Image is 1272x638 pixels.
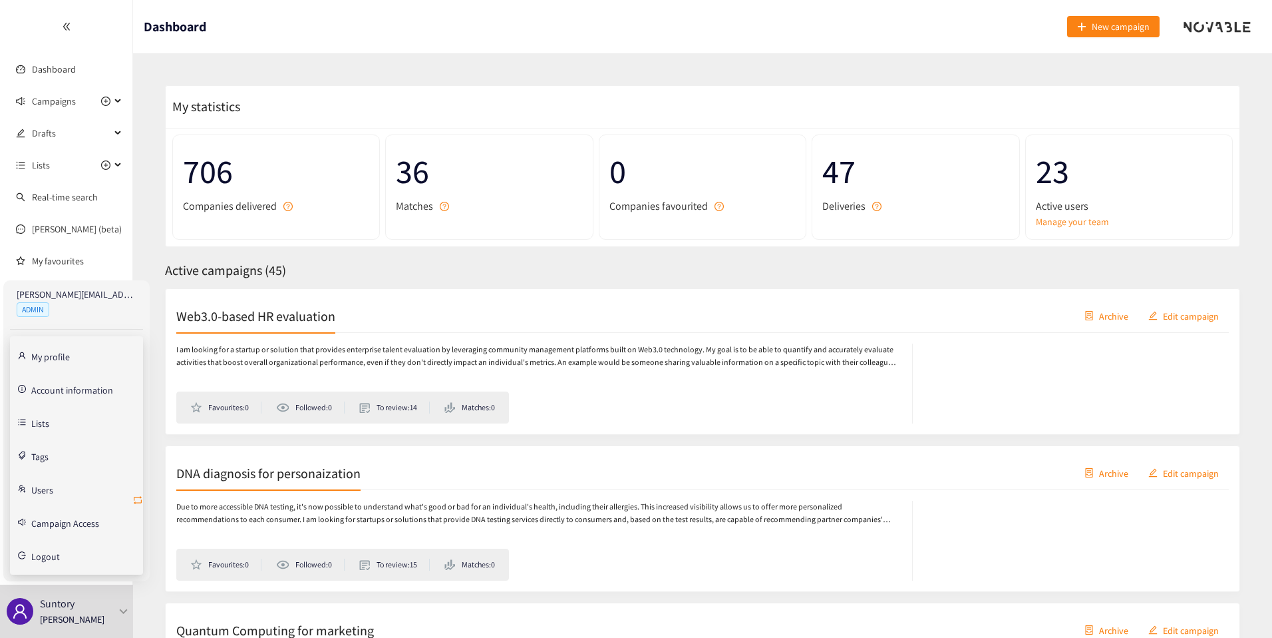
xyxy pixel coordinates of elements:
li: To review: 15 [359,559,430,571]
li: Followed: 0 [276,559,344,571]
button: editEdit campaign [1138,305,1229,326]
li: Matches: 0 [444,402,495,414]
span: edit [1148,468,1158,479]
span: question-circle [872,202,881,211]
span: logout [18,551,26,559]
span: Archive [1099,466,1128,480]
a: Dashboard [32,63,76,75]
h2: DNA diagnosis for personaization [176,464,361,482]
button: plusNew campaign [1067,16,1160,37]
a: Manage your team [1036,214,1222,229]
span: 36 [396,145,582,198]
span: 0 [609,145,796,198]
span: Archive [1099,623,1128,637]
span: Edit campaign [1163,623,1219,637]
button: containerArchive [1074,462,1138,483]
span: plus-circle [101,97,110,106]
span: container [1084,625,1094,636]
p: Due to more accessible DNA testing, it's now possible to understand what's good or bad for an ind... [176,501,899,526]
span: Drafts [32,120,110,147]
span: edit [1148,311,1158,322]
span: Active users [1036,198,1088,214]
span: My statistics [166,98,240,115]
span: double-left [62,22,71,31]
button: containerArchive [1074,305,1138,326]
button: editEdit campaign [1138,462,1229,483]
span: Edit campaign [1163,308,1219,323]
p: Suntory [40,595,75,612]
span: container [1084,468,1094,479]
span: 706 [183,145,369,198]
a: Web3.0-based HR evaluationcontainerArchiveeditEdit campaignI am looking for a startup or solution... [165,288,1240,435]
span: Companies delivered [183,198,277,214]
span: edit [1148,625,1158,636]
span: question-circle [440,202,449,211]
div: Widget de chat [1205,574,1272,638]
span: Archive [1099,308,1128,323]
p: [PERSON_NAME] [40,612,104,627]
a: Real-time search [32,191,98,203]
span: unordered-list [16,160,25,170]
li: Favourites: 0 [190,402,261,414]
button: retweet [132,490,143,511]
a: Users [31,483,53,495]
span: Logout [31,552,60,561]
span: Companies favourited [609,198,708,214]
a: Lists [31,416,49,428]
span: Edit campaign [1163,466,1219,480]
p: [PERSON_NAME][EMAIL_ADDRESS][PERSON_NAME][DOMAIN_NAME] [17,287,136,302]
a: Tags [31,450,49,462]
span: New campaign [1092,19,1150,34]
p: I am looking for a startup or solution that provides enterprise talent evaluation by leveraging c... [176,344,899,369]
a: My favourites [32,248,122,274]
span: plus-circle [101,160,110,170]
span: Lists [32,152,50,178]
a: My profile [31,350,70,362]
iframe: Chat Widget [1205,574,1272,638]
h2: Web3.0-based HR evaluation [176,306,335,325]
span: plus [1077,22,1086,33]
span: container [1084,311,1094,322]
span: Campaigns [32,88,76,115]
span: sound [16,97,25,106]
span: retweet [132,495,143,507]
li: Favourites: 0 [190,559,261,571]
li: To review: 14 [359,402,430,414]
li: Matches: 0 [444,559,495,571]
li: Followed: 0 [276,402,344,414]
a: Campaign Access [31,516,99,528]
span: Matches [396,198,433,214]
span: Deliveries [822,198,866,214]
a: Account information [31,383,113,395]
span: Active campaigns ( 45 ) [165,262,286,279]
span: edit [16,129,25,138]
span: ADMIN [17,302,49,317]
a: DNA diagnosis for personaizationcontainerArchiveeditEdit campaignDue to more accessible DNA testi... [165,446,1240,592]
span: 23 [1036,145,1222,198]
span: user [12,603,28,619]
span: question-circle [715,202,724,211]
span: 47 [822,145,1009,198]
a: [PERSON_NAME] (beta) [32,223,122,235]
span: question-circle [283,202,293,211]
